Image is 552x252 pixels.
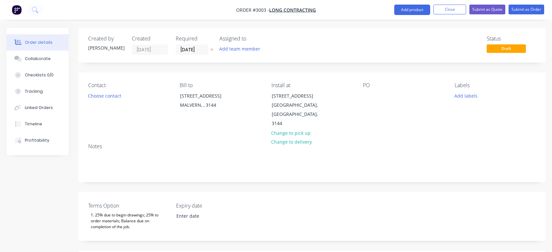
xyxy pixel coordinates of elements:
[7,132,69,149] button: Profitability
[271,82,352,88] div: Install at
[88,44,124,51] div: [PERSON_NAME]
[88,202,170,210] label: Terms Option
[85,91,125,100] button: Choose contact
[174,91,240,112] div: [STREET_ADDRESS]MALVERN, , 3144
[363,82,444,88] div: PO
[269,7,316,13] a: Long Contracting
[25,39,53,45] div: Order details
[433,5,466,14] button: Close
[487,36,536,42] div: Status
[219,36,285,42] div: Assigned to
[180,82,261,88] div: Bill to
[12,5,22,15] img: Factory
[25,121,42,127] div: Timeline
[7,67,69,83] button: Checklists 0/0
[272,101,326,128] div: [GEOGRAPHIC_DATA], [GEOGRAPHIC_DATA], 3144
[451,91,481,100] button: Add labels
[394,5,430,15] button: Add product
[88,36,124,42] div: Created by
[176,36,212,42] div: Required
[180,101,234,110] div: MALVERN, , 3144
[25,56,51,62] div: Collaborate
[266,91,332,128] div: [STREET_ADDRESS][GEOGRAPHIC_DATA], [GEOGRAPHIC_DATA], 3144
[272,91,326,101] div: [STREET_ADDRESS]
[25,137,49,143] div: Profitability
[268,128,314,137] button: Change to pick up
[88,143,536,150] div: Notes
[7,100,69,116] button: Linked Orders
[509,5,544,14] button: Submit as Order
[487,44,526,53] span: Draft
[25,88,43,94] div: Tracking
[176,202,258,210] label: Expiry date
[216,44,264,53] button: Add team member
[25,105,53,111] div: Linked Orders
[7,51,69,67] button: Collaborate
[132,36,168,42] div: Created
[455,82,536,88] div: Labels
[88,211,170,231] div: 1. 25% due to begin drawings; 25% to order materials; Balance due on completion of the job.
[236,7,269,13] span: Order #3003 -
[469,5,505,14] button: Submit as Quote
[88,82,169,88] div: Contact
[180,91,234,101] div: [STREET_ADDRESS]
[25,72,54,78] div: Checklists 0/0
[7,83,69,100] button: Tracking
[172,211,253,221] input: Enter date
[268,137,316,146] button: Change to delivery
[7,34,69,51] button: Order details
[7,116,69,132] button: Timeline
[219,44,264,53] button: Add team member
